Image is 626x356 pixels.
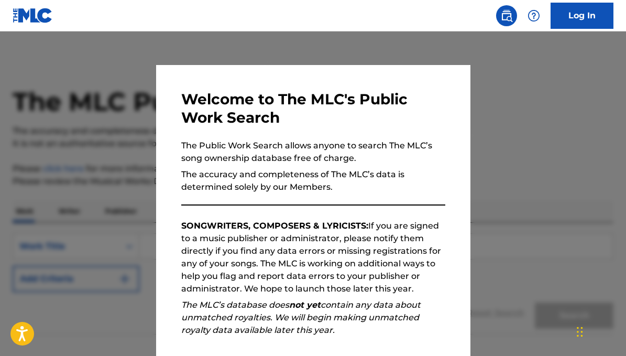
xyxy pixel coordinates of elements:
[181,139,445,165] p: The Public Work Search allows anyone to search The MLC’s song ownership database free of charge.
[528,9,540,22] img: help
[289,300,321,310] strong: not yet
[13,8,53,23] img: MLC Logo
[574,306,626,356] iframe: Chat Widget
[523,5,544,26] div: Help
[181,300,421,335] em: The MLC’s database does contain any data about unmatched royalties. We will begin making unmatche...
[551,3,613,29] a: Log In
[500,9,513,22] img: search
[181,168,445,193] p: The accuracy and completeness of The MLC’s data is determined solely by our Members.
[181,90,445,127] h3: Welcome to The MLC's Public Work Search
[577,316,583,348] div: Drag
[496,5,517,26] a: Public Search
[181,221,368,231] strong: SONGWRITERS, COMPOSERS & LYRICISTS:
[181,220,445,295] p: If you are signed to a music publisher or administrator, please notify them directly if you find ...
